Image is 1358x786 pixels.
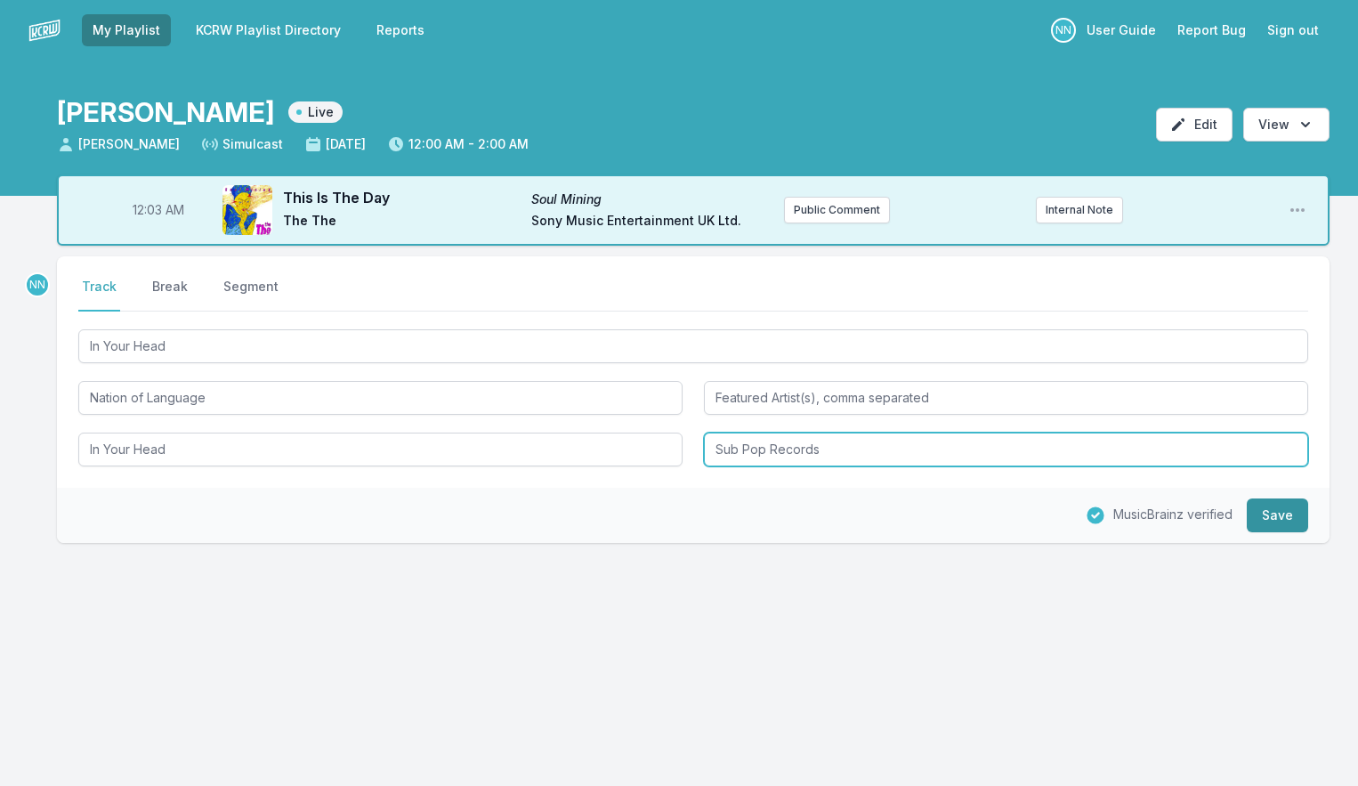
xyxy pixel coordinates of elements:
[78,329,1308,363] input: Track Title
[78,278,120,312] button: Track
[78,381,683,415] input: Artist
[1051,18,1076,43] p: Nassir Nassirzadeh
[1167,14,1257,46] a: Report Bug
[1156,108,1233,142] button: Edit
[78,433,683,466] input: Album Title
[1289,201,1306,219] button: Open playlist item options
[304,135,366,153] span: [DATE]
[704,433,1308,466] input: Record Label
[1257,14,1330,46] button: Sign out
[531,190,769,208] span: Soul Mining
[1247,498,1308,532] button: Save
[57,96,274,128] h1: [PERSON_NAME]
[1113,506,1233,522] span: MusicBrainz verified
[82,14,171,46] a: My Playlist
[28,14,61,46] img: logo-white-87cec1fa9cbef997252546196dc51331.png
[222,185,272,235] img: Soul Mining
[25,272,50,297] p: Nassir Nassirzadeh
[784,197,890,223] button: Public Comment
[1243,108,1330,142] button: Open options
[366,14,435,46] a: Reports
[531,212,769,233] span: Sony Music Entertainment UK Ltd.
[1036,197,1123,223] button: Internal Note
[149,278,191,312] button: Break
[387,135,529,153] span: 12:00 AM - 2:00 AM
[288,101,343,123] span: Live
[1076,14,1167,46] a: User Guide
[283,187,521,208] span: This Is The Day
[133,201,184,219] span: Timestamp
[185,14,352,46] a: KCRW Playlist Directory
[283,212,521,233] span: The The
[704,381,1308,415] input: Featured Artist(s), comma separated
[57,135,180,153] span: [PERSON_NAME]
[201,135,283,153] span: Simulcast
[220,278,282,312] button: Segment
